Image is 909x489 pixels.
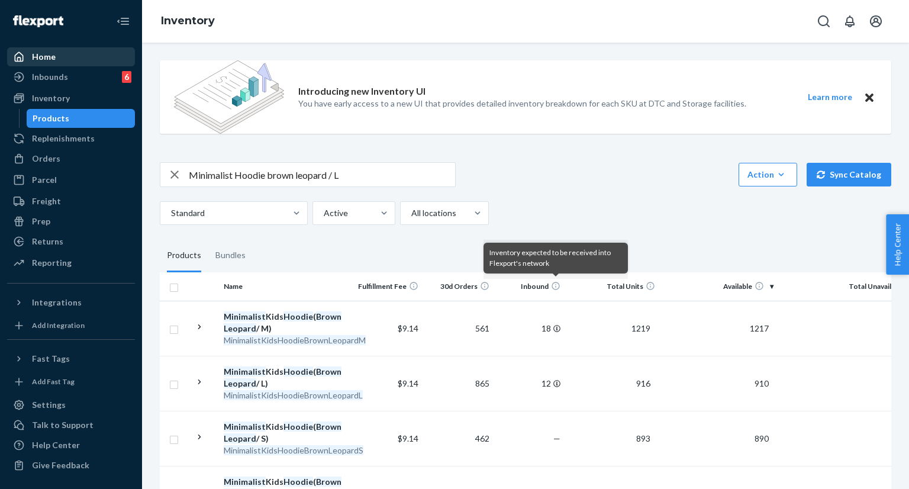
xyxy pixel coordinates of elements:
[283,477,313,487] em: Hoodie
[423,411,494,466] td: 462
[7,89,135,108] a: Inventory
[494,356,565,411] td: 12
[423,272,494,301] th: 30d Orders
[7,456,135,475] button: Give Feedback
[224,433,256,443] em: Leopard
[32,399,66,411] div: Settings
[739,163,797,186] button: Action
[224,390,363,400] em: MinimalistKidsHoodieBrownLeopardL
[224,311,266,321] em: Minimalist
[494,272,565,301] th: Inbound
[7,293,135,312] button: Integrations
[298,85,426,98] p: Introducing new Inventory UI
[224,422,266,432] em: Minimalist
[283,422,313,432] em: Hoodie
[283,366,313,377] em: Hoodie
[122,71,131,83] div: 6
[7,317,135,334] a: Add Integration
[7,416,135,435] a: Talk to Support
[32,320,85,330] div: Add Integration
[565,272,660,301] th: Total Units
[886,214,909,275] button: Help Center
[32,195,61,207] div: Freight
[32,51,56,63] div: Home
[32,353,70,365] div: Fast Tags
[32,459,89,471] div: Give Feedback
[224,323,256,333] em: Leopard
[174,60,284,134] img: new-reports-banner-icon.82668bd98b6a51aee86340f2a7b77ae3.png
[215,239,246,272] div: Bundles
[219,272,352,301] th: Name
[7,149,135,168] a: Orders
[32,71,68,83] div: Inbounds
[32,215,50,227] div: Prep
[32,153,60,165] div: Orders
[33,112,69,124] div: Products
[224,335,366,345] em: MinimalistKidsHoodieBrownLeopardM
[224,378,256,388] em: Leopard
[745,323,773,333] span: 1217
[864,9,888,33] button: Open account menu
[316,311,341,321] em: Brown
[170,207,171,219] input: Standard
[7,192,135,211] a: Freight
[32,174,57,186] div: Parcel
[423,356,494,411] td: 865
[224,366,347,390] div: Kids ( / L)
[812,9,836,33] button: Open Search Box
[151,4,224,38] ol: breadcrumbs
[553,433,560,443] span: —
[423,301,494,356] td: 561
[7,373,135,391] a: Add Fast Tag
[298,98,746,110] p: You have early access to a new UI that provides detailed inventory breakdown for each SKU at DTC ...
[283,311,313,321] em: Hoodie
[316,422,341,432] em: Brown
[32,133,95,144] div: Replenishments
[13,15,63,27] img: Flexport logo
[838,9,862,33] button: Open notifications
[7,67,135,86] a: Inbounds6
[27,109,136,128] a: Products
[316,366,341,377] em: Brown
[224,421,347,445] div: Kids ( / S)
[410,207,411,219] input: All locations
[750,433,773,443] span: 890
[7,129,135,148] a: Replenishments
[32,419,94,431] div: Talk to Support
[167,239,201,272] div: Products
[352,272,423,301] th: Fulfillment Fee
[494,301,565,356] td: 18
[224,366,266,377] em: Minimalist
[627,323,655,333] span: 1219
[111,9,135,33] button: Close Navigation
[7,395,135,414] a: Settings
[224,477,266,487] em: Minimalist
[807,163,891,186] button: Sync Catalog
[660,272,778,301] th: Available
[631,433,655,443] span: 893
[7,170,135,189] a: Parcel
[161,14,215,27] a: Inventory
[747,169,788,181] div: Action
[7,436,135,455] a: Help Center
[316,477,341,487] em: Brown
[398,378,418,388] span: $9.14
[323,207,324,219] input: Active
[7,47,135,66] a: Home
[32,236,63,247] div: Returns
[862,90,877,105] button: Close
[398,323,418,333] span: $9.14
[32,257,72,269] div: Reporting
[800,90,859,105] button: Learn more
[189,163,455,186] input: Search inventory by name or sku
[489,247,622,269] div: Inventory expected to be received into Flexport's network
[32,297,82,308] div: Integrations
[224,311,347,334] div: Kids ( / M)
[631,378,655,388] span: 916
[750,378,773,388] span: 910
[224,445,363,455] em: MinimalistKidsHoodieBrownLeopardS
[32,439,80,451] div: Help Center
[32,92,70,104] div: Inventory
[7,212,135,231] a: Prep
